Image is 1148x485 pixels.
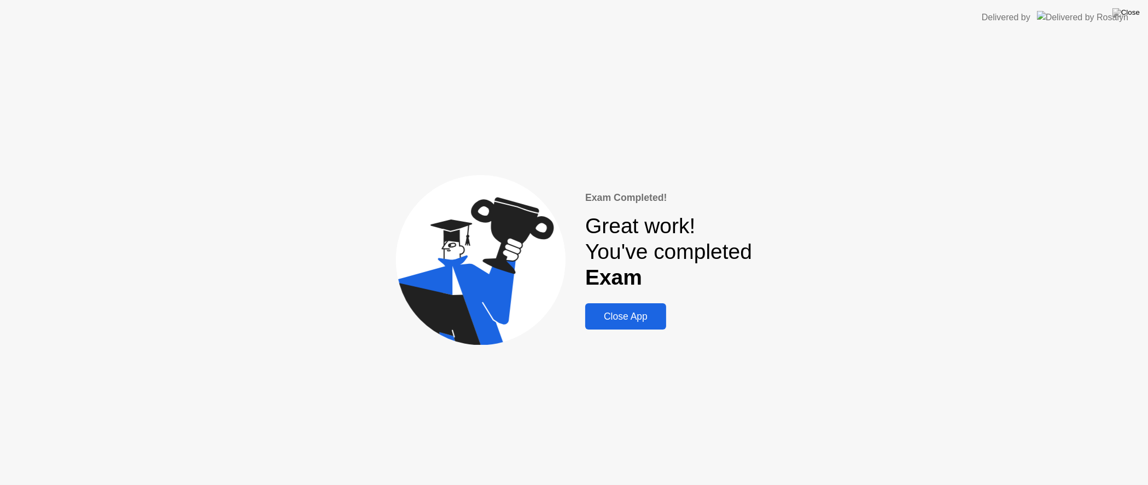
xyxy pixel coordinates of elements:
b: Exam [585,265,642,289]
div: Delivered by [982,11,1030,24]
div: Great work! You've completed [585,213,752,290]
button: Close App [585,303,666,330]
div: Exam Completed! [585,190,752,205]
img: Delivered by Rosalyn [1037,11,1128,24]
img: Close [1112,8,1140,17]
div: Close App [588,311,663,322]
